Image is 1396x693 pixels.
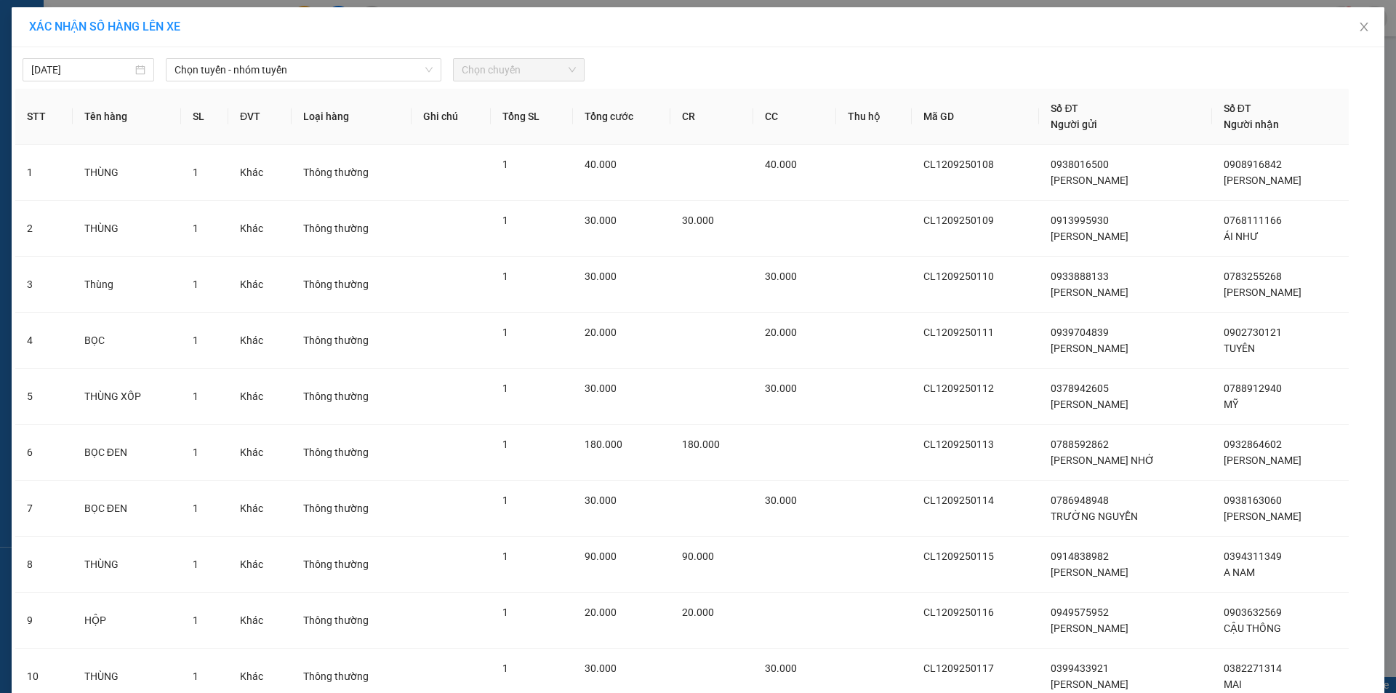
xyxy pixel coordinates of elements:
[1224,382,1282,394] span: 0788912940
[292,257,412,313] td: Thông thường
[836,89,912,145] th: Thu hộ
[228,537,292,593] td: Khác
[1344,7,1384,48] button: Close
[1051,343,1128,354] span: [PERSON_NAME]
[193,670,198,682] span: 1
[1051,103,1078,114] span: Số ĐT
[502,159,508,170] span: 1
[228,369,292,425] td: Khác
[412,89,491,145] th: Ghi chú
[292,593,412,649] td: Thông thường
[573,89,670,145] th: Tổng cước
[765,271,797,282] span: 30.000
[1224,566,1255,578] span: A NAM
[73,201,181,257] td: THÙNG
[491,89,573,145] th: Tổng SL
[1224,510,1301,522] span: [PERSON_NAME]
[1224,271,1282,282] span: 0783255268
[502,494,508,506] span: 1
[73,481,181,537] td: BỌC ĐEN
[193,335,198,346] span: 1
[31,62,132,78] input: 12/09/2025
[502,438,508,450] span: 1
[228,201,292,257] td: Khác
[1224,454,1301,466] span: [PERSON_NAME]
[1224,622,1281,634] span: CẬU THÔNG
[462,59,576,81] span: Chọn chuyến
[15,201,73,257] td: 2
[193,558,198,570] span: 1
[585,662,617,674] span: 30.000
[1051,398,1128,410] span: [PERSON_NAME]
[682,550,714,562] span: 90.000
[292,313,412,369] td: Thông thường
[1051,159,1109,170] span: 0938016500
[585,215,617,226] span: 30.000
[1051,287,1128,298] span: [PERSON_NAME]
[1224,343,1255,354] span: TUYÊN
[73,257,181,313] td: Thùng
[425,65,433,74] span: down
[1224,287,1301,298] span: [PERSON_NAME]
[923,438,994,450] span: CL1209250113
[1224,175,1301,186] span: [PERSON_NAME]
[1224,119,1279,130] span: Người nhận
[73,145,181,201] td: THÙNG
[1051,678,1128,690] span: [PERSON_NAME]
[502,606,508,618] span: 1
[193,223,198,234] span: 1
[292,145,412,201] td: Thông thường
[228,425,292,481] td: Khác
[15,425,73,481] td: 6
[1224,398,1238,410] span: MỸ
[292,537,412,593] td: Thông thường
[1051,382,1109,394] span: 0378942605
[29,20,180,33] span: XÁC NHẬN SỐ HÀNG LÊN XE
[502,550,508,562] span: 1
[15,145,73,201] td: 1
[682,606,714,618] span: 20.000
[292,425,412,481] td: Thông thường
[228,313,292,369] td: Khác
[73,369,181,425] td: THÙNG XỐP
[585,271,617,282] span: 30.000
[193,502,198,514] span: 1
[585,327,617,338] span: 20.000
[15,89,73,145] th: STT
[228,89,292,145] th: ĐVT
[1051,550,1109,562] span: 0914838982
[15,481,73,537] td: 7
[923,159,994,170] span: CL1209250108
[1051,175,1128,186] span: [PERSON_NAME]
[193,614,198,626] span: 1
[923,327,994,338] span: CL1209250111
[15,537,73,593] td: 8
[1224,159,1282,170] span: 0908916842
[1224,494,1282,506] span: 0938163060
[502,271,508,282] span: 1
[923,662,994,674] span: CL1209250117
[1051,327,1109,338] span: 0939704839
[502,215,508,226] span: 1
[73,313,181,369] td: BỌC
[228,145,292,201] td: Khác
[73,537,181,593] td: THÙNG
[1224,606,1282,618] span: 0903632569
[1051,454,1155,466] span: [PERSON_NAME] NHỚ
[1051,119,1097,130] span: Người gửi
[585,438,622,450] span: 180.000
[1224,678,1242,690] span: MAI
[15,257,73,313] td: 3
[1224,662,1282,674] span: 0382271314
[1051,510,1138,522] span: TRƯỜNG NGUYỄN
[193,390,198,402] span: 1
[923,382,994,394] span: CL1209250112
[753,89,836,145] th: CC
[585,550,617,562] span: 90.000
[15,369,73,425] td: 5
[502,327,508,338] span: 1
[292,369,412,425] td: Thông thường
[1224,438,1282,450] span: 0932864602
[228,481,292,537] td: Khác
[1224,231,1259,242] span: ÁI NHƯ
